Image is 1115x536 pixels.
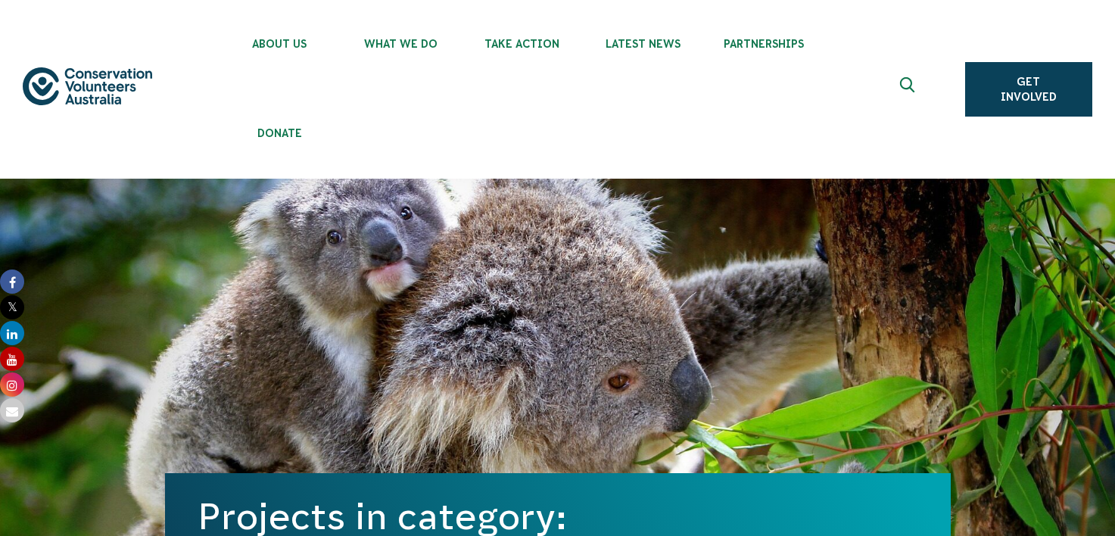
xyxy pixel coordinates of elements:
[219,38,340,50] span: About Us
[461,38,582,50] span: Take Action
[891,71,927,108] button: Expand search box Close search box
[582,38,703,50] span: Latest News
[23,67,152,105] img: logo.svg
[965,62,1092,117] a: Get Involved
[703,38,824,50] span: Partnerships
[899,77,918,101] span: Expand search box
[340,38,461,50] span: What We Do
[219,127,340,139] span: Donate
